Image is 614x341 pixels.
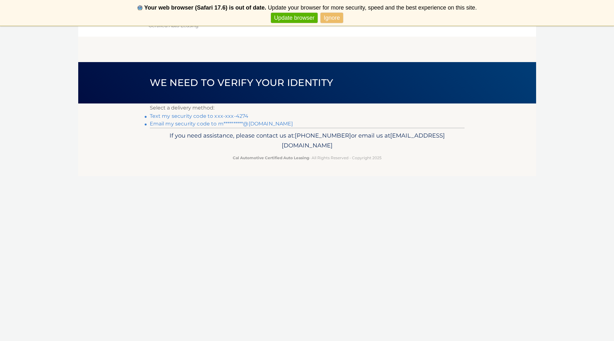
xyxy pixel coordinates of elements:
span: [PHONE_NUMBER] [295,132,351,139]
strong: Cal Automotive Certified Auto Leasing [233,155,309,160]
p: Select a delivery method: [150,103,465,112]
a: Email my security code to m**********@[DOMAIN_NAME] [150,121,293,127]
p: If you need assistance, please contact us at: or email us at [154,131,460,151]
b: Your web browser (Safari 17.6) is out of date. [144,4,266,11]
span: We need to verify your identity [150,77,333,89]
span: Update your browser for more security, speed and the best experience on this site. [268,4,477,11]
a: Text my security code to xxx-xxx-4274 [150,113,249,119]
a: Ignore [321,13,343,23]
a: Update browser [271,13,318,23]
p: - All Rights Reserved - Copyright 2025 [154,154,460,161]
